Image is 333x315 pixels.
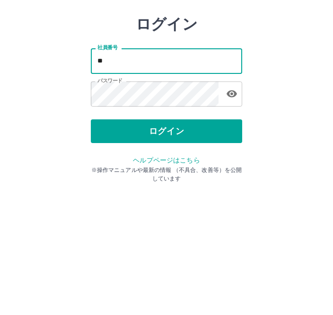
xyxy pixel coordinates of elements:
p: ※操作マニュアルや最新の情報 （不具合、改善等）を公開しています [91,210,242,227]
a: ヘルプページはこちら [133,201,200,208]
h2: ログイン [136,60,198,78]
label: 社員番号 [97,89,117,96]
label: パスワード [97,122,123,129]
button: ログイン [91,164,242,188]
